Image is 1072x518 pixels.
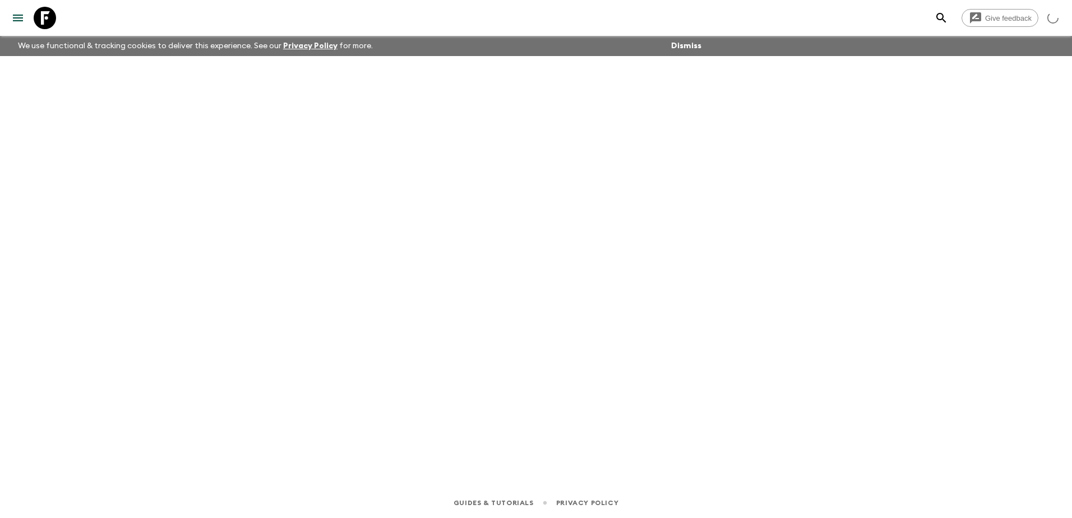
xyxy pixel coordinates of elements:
a: Privacy Policy [283,42,338,50]
span: Give feedback [979,14,1038,22]
button: menu [7,7,29,29]
button: search adventures [930,7,953,29]
a: Guides & Tutorials [454,497,534,509]
button: Dismiss [668,38,704,54]
p: We use functional & tracking cookies to deliver this experience. See our for more. [13,36,377,56]
a: Privacy Policy [556,497,618,509]
a: Give feedback [962,9,1038,27]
